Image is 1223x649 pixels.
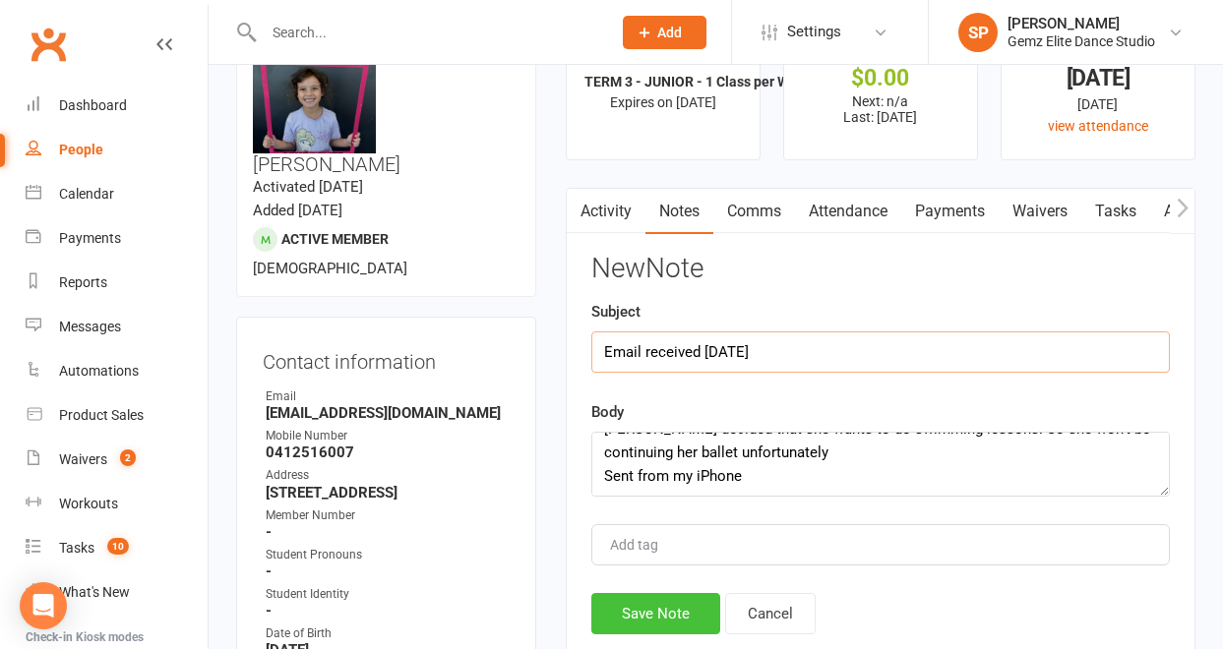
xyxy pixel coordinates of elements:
[26,128,208,172] a: People
[266,562,510,580] strong: -
[59,97,127,113] div: Dashboard
[20,582,67,629] div: Open Intercom Messenger
[253,30,520,175] h3: [PERSON_NAME]
[59,407,144,423] div: Product Sales
[59,274,107,290] div: Reports
[59,451,107,467] div: Waivers
[59,186,114,202] div: Calendar
[26,393,208,438] a: Product Sales
[26,526,208,570] a: Tasks 10
[266,484,510,501] strong: [STREET_ADDRESS]
[901,189,999,234] a: Payments
[591,593,720,634] button: Save Note
[253,260,407,277] span: [DEMOGRAPHIC_DATA]
[266,387,510,406] div: Email
[802,68,959,88] div: $0.00
[1019,93,1177,115] div: [DATE]
[266,602,510,619] strong: -
[263,343,510,373] h3: Contact information
[26,216,208,261] a: Payments
[26,349,208,393] a: Automations
[584,74,812,89] strong: TERM 3 - JUNIOR - 1 Class per Week
[258,19,597,46] input: Search...
[787,10,841,54] span: Settings
[26,305,208,349] a: Messages
[26,84,208,128] a: Dashboard
[26,438,208,482] a: Waivers 2
[1008,32,1155,50] div: Gemz Elite Dance Studio
[1008,15,1155,32] div: [PERSON_NAME]
[725,593,816,634] button: Cancel
[802,93,959,125] p: Next: n/a Last: [DATE]
[266,546,510,564] div: Student Pronouns
[24,20,73,69] a: Clubworx
[591,432,1170,497] textarea: Hi there, [PERSON_NAME] decided that she wants to do swimming lessons. So she won’t be continuing...
[59,363,139,379] div: Automations
[59,230,121,246] div: Payments
[266,466,510,485] div: Address
[266,443,510,461] strong: 0412516007
[591,254,1170,284] h3: New Note
[266,506,510,525] div: Member Number
[657,25,682,40] span: Add
[266,427,510,445] div: Mobile Number
[253,178,363,196] time: Activated [DATE]
[591,331,1170,373] input: optional
[59,142,103,157] div: People
[26,570,208,615] a: What's New
[26,172,208,216] a: Calendar
[253,202,342,219] time: Added [DATE]
[1081,189,1150,234] a: Tasks
[266,624,510,643] div: Date of Birth
[26,261,208,305] a: Reports
[26,482,208,526] a: Workouts
[608,533,677,557] input: Add tag
[645,189,713,234] a: Notes
[591,400,624,424] label: Body
[266,585,510,604] div: Student Identity
[59,540,94,556] div: Tasks
[266,523,510,541] strong: -
[610,94,716,110] span: Expires on [DATE]
[59,496,118,511] div: Workouts
[59,319,121,334] div: Messages
[1048,118,1148,134] a: view attendance
[1019,68,1177,88] div: [DATE]
[567,189,645,234] a: Activity
[281,231,389,247] span: Active member
[107,538,129,555] span: 10
[623,16,706,49] button: Add
[59,584,130,600] div: What's New
[958,13,998,52] div: SP
[266,404,510,422] strong: [EMAIL_ADDRESS][DOMAIN_NAME]
[253,30,376,153] img: image1752645989.png
[591,300,641,324] label: Subject
[999,189,1081,234] a: Waivers
[713,189,795,234] a: Comms
[795,189,901,234] a: Attendance
[120,449,136,466] span: 2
